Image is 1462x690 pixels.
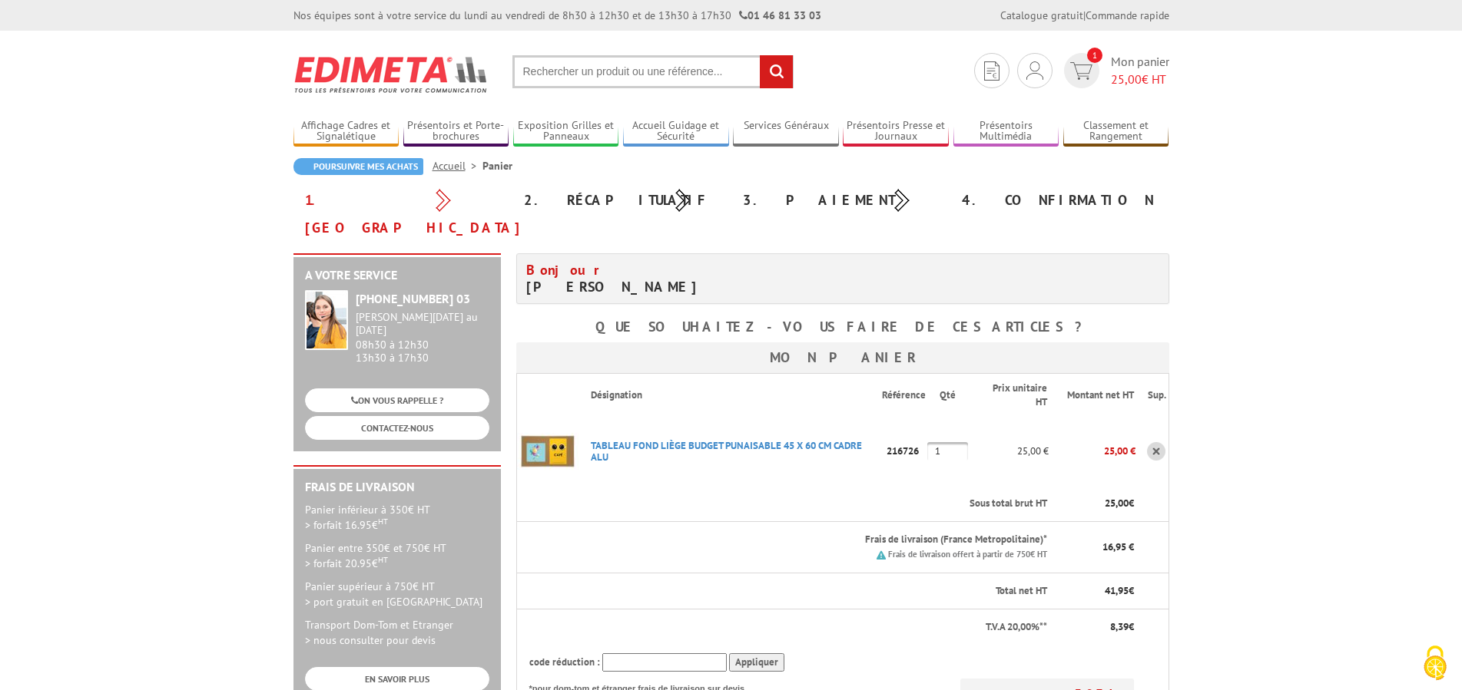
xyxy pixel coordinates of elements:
h2: A votre service [305,269,489,282]
p: Total net HT [529,584,1048,599]
p: € [1061,497,1134,511]
div: Nos équipes sont à votre service du lundi au vendredi de 8h30 à 12h30 et de 13h30 à 17h30 [293,8,821,23]
a: Présentoirs et Porte-brochures [403,119,509,144]
img: TABLEAU FOND LIèGE BUDGET PUNAISABLE 45 X 60 CM CADRE ALU [517,421,579,482]
button: Cookies (fenêtre modale) [1408,638,1462,690]
a: Présentoirs Presse et Journaux [843,119,949,144]
a: Accueil [433,159,482,173]
div: [PERSON_NAME][DATE] au [DATE] [356,311,489,337]
a: TABLEAU FOND LIèGE BUDGET PUNAISABLE 45 X 60 CM CADRE ALU [591,439,862,464]
div: 1. [GEOGRAPHIC_DATA] [293,187,512,242]
th: Qté [927,373,968,417]
li: Panier [482,158,512,173]
p: Panier entre 350€ et 750€ HT [305,540,489,571]
input: Rechercher un produit ou une référence... [512,55,794,88]
div: 3. Paiement [731,187,950,214]
img: picto.png [877,550,886,560]
span: > port gratuit en [GEOGRAPHIC_DATA] [305,595,482,609]
a: Affichage Cadres et Signalétique [293,119,399,144]
img: devis rapide [1070,62,1092,80]
b: Que souhaitez-vous faire de ces articles ? [595,318,1089,335]
p: 216726 [882,437,927,464]
a: Services Généraux [733,119,839,144]
strong: [PHONE_NUMBER] 03 [356,291,470,306]
th: Désignation [579,373,882,417]
span: Bonjour [526,261,608,279]
h3: Mon panier [516,342,1169,373]
img: devis rapide [1026,61,1043,80]
img: devis rapide [984,61,1000,81]
p: 25,00 € [968,437,1049,464]
span: 25,00 [1105,497,1129,510]
div: | [1000,8,1169,23]
p: € [1061,620,1134,635]
th: Sup. [1135,373,1169,417]
p: Transport Dom-Tom et Etranger [305,617,489,648]
span: > nous consulter pour devis [305,633,436,647]
span: 8,39 [1110,620,1129,633]
a: ON VOUS RAPPELLE ? [305,388,489,412]
a: Accueil Guidage et Sécurité [623,119,729,144]
a: Classement et Rangement [1063,119,1169,144]
a: Commande rapide [1086,8,1169,22]
div: 2. Récapitulatif [512,187,731,214]
input: Appliquer [729,653,784,672]
p: Montant net HT [1061,388,1134,403]
p: T.V.A 20,00%** [529,620,1048,635]
p: € [1061,584,1134,599]
p: Frais de livraison (France Metropolitaine)* [591,533,1048,547]
span: Mon panier [1111,53,1169,88]
a: devis rapide 1 Mon panier 25,00€ HT [1060,53,1169,88]
span: > forfait 16.95€ [305,518,388,532]
sup: HT [378,516,388,527]
a: Présentoirs Multimédia [953,119,1059,144]
small: Frais de livraison offert à partir de 750€ HT [888,549,1047,560]
input: rechercher [760,55,793,88]
p: Référence [882,388,926,403]
p: 25,00 € [1049,437,1135,464]
span: 16,95 € [1102,540,1134,553]
img: Edimeta [293,46,489,103]
th: Sous total brut HT [579,486,1049,522]
h2: Frais de Livraison [305,480,489,494]
span: 41,95 [1105,584,1129,597]
strong: 01 46 81 33 03 [739,8,821,22]
a: Poursuivre mes achats [293,158,423,175]
img: widget-service.jpg [305,290,348,350]
a: Catalogue gratuit [1000,8,1083,22]
span: code réduction : [529,655,600,669]
img: Cookies (fenêtre modale) [1416,644,1454,682]
p: Panier inférieur à 350€ HT [305,502,489,533]
p: Prix unitaire HT [980,381,1048,410]
span: 25,00 [1111,71,1142,87]
span: > forfait 20.95€ [305,556,388,570]
a: CONTACTEZ-NOUS [305,416,489,440]
div: 08h30 à 12h30 13h30 à 17h30 [356,311,489,364]
span: € HT [1111,71,1169,88]
span: 1 [1087,48,1102,63]
sup: HT [378,554,388,565]
h4: [PERSON_NAME] [526,262,831,295]
p: Panier supérieur à 750€ HT [305,579,489,609]
a: Exposition Grilles et Panneaux [513,119,619,144]
div: 4. Confirmation [950,187,1169,214]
